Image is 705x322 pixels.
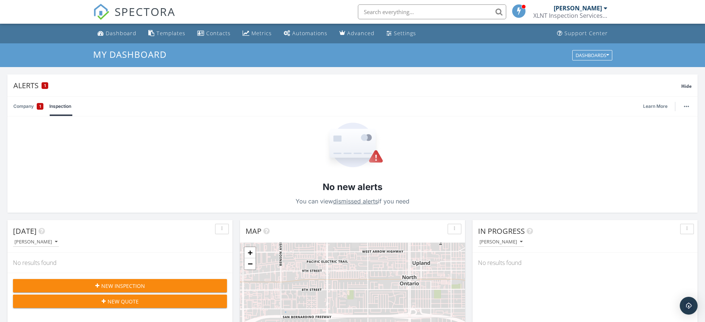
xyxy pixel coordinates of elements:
[281,27,330,40] a: Automations (Basic)
[101,282,145,290] span: New Inspection
[39,103,41,110] span: 1
[115,4,175,19] span: SPECTORA
[554,4,602,12] div: [PERSON_NAME]
[478,226,525,236] span: In Progress
[680,297,698,315] div: Open Intercom Messenger
[246,226,261,236] span: Map
[44,83,46,88] span: 1
[95,27,139,40] a: Dashboard
[14,239,57,245] div: [PERSON_NAME]
[13,226,37,236] span: [DATE]
[564,30,608,37] div: Support Center
[478,237,524,247] button: [PERSON_NAME]
[13,80,681,90] div: Alerts
[323,181,382,193] h2: No new alerts
[13,237,59,247] button: [PERSON_NAME]
[251,30,272,37] div: Metrics
[93,10,175,26] a: SPECTORA
[684,106,689,107] img: ellipsis-632cfdd7c38ec3a7d453.svg
[106,30,136,37] div: Dashboard
[49,97,71,116] a: Inspection
[333,197,378,205] a: dismissed alerts
[643,103,672,110] a: Learn More
[194,27,234,40] a: Contacts
[108,298,139,305] span: New Quote
[533,12,607,19] div: XLNT Inspection Services, LLC
[93,48,167,60] span: My Dashboard
[358,4,506,19] input: Search everything...
[322,123,383,169] img: Empty State
[93,4,109,20] img: The Best Home Inspection Software - Spectora
[472,253,698,273] div: No results found
[681,83,692,89] span: Hide
[145,27,188,40] a: Templates
[13,97,43,116] a: Company
[244,258,256,269] a: Zoom out
[13,295,227,308] button: New Quote
[480,239,523,245] div: [PERSON_NAME]
[240,27,275,40] a: Metrics
[206,30,231,37] div: Contacts
[244,247,256,258] a: Zoom in
[157,30,185,37] div: Templates
[394,30,416,37] div: Settings
[572,50,612,60] button: Dashboards
[336,27,378,40] a: Advanced
[554,27,611,40] a: Support Center
[383,27,419,40] a: Settings
[292,30,327,37] div: Automations
[13,279,227,292] button: New Inspection
[576,53,609,58] div: Dashboards
[296,196,409,206] p: You can view if you need
[7,253,233,273] div: No results found
[347,30,375,37] div: Advanced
